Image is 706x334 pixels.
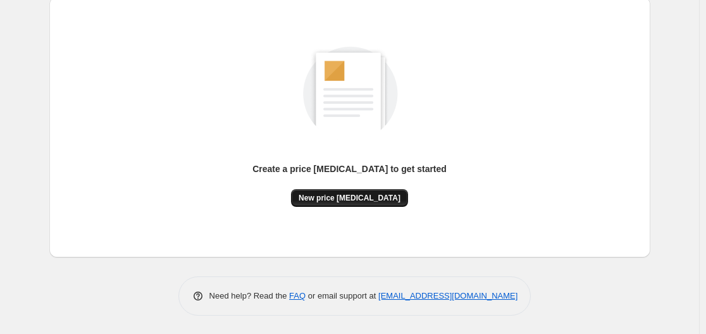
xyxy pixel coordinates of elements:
[378,291,517,300] a: [EMAIL_ADDRESS][DOMAIN_NAME]
[306,291,378,300] span: or email support at
[209,291,290,300] span: Need help? Read the
[299,193,400,203] span: New price [MEDICAL_DATA]
[252,163,447,175] p: Create a price [MEDICAL_DATA] to get started
[289,291,306,300] a: FAQ
[291,189,408,207] button: New price [MEDICAL_DATA]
